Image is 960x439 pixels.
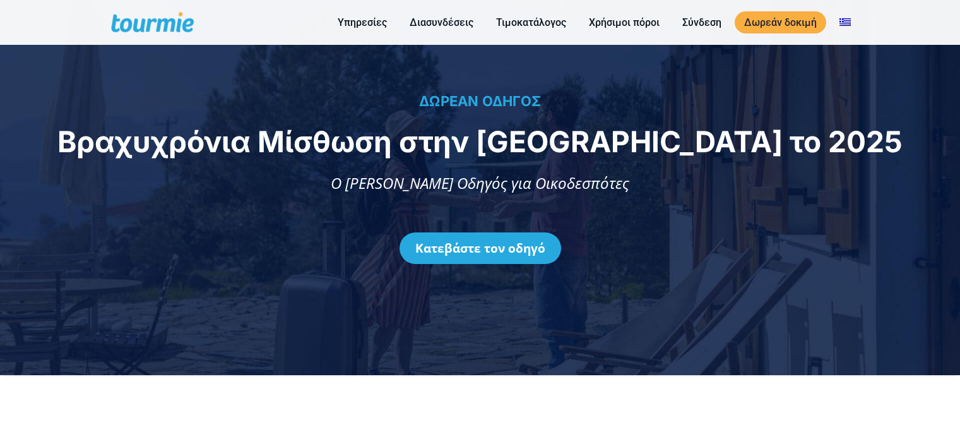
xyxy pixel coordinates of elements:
[331,172,629,193] span: Ο [PERSON_NAME] Οδηγός για Οικοδεσπότες
[57,124,903,159] span: Βραχυχρόνια Μίσθωση στην [GEOGRAPHIC_DATA] το 2025
[328,15,396,30] a: Υπηρεσίες
[673,15,731,30] a: Σύνδεση
[400,232,561,264] a: Κατεβάστε τον οδηγό
[419,93,541,109] span: ΔΩΡΕΑΝ ΟΔΗΓΟΣ
[400,15,483,30] a: Διασυνδέσεις
[735,11,826,33] a: Δωρεάν δοκιμή
[487,15,576,30] a: Τιμοκατάλογος
[579,15,669,30] a: Χρήσιμοι πόροι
